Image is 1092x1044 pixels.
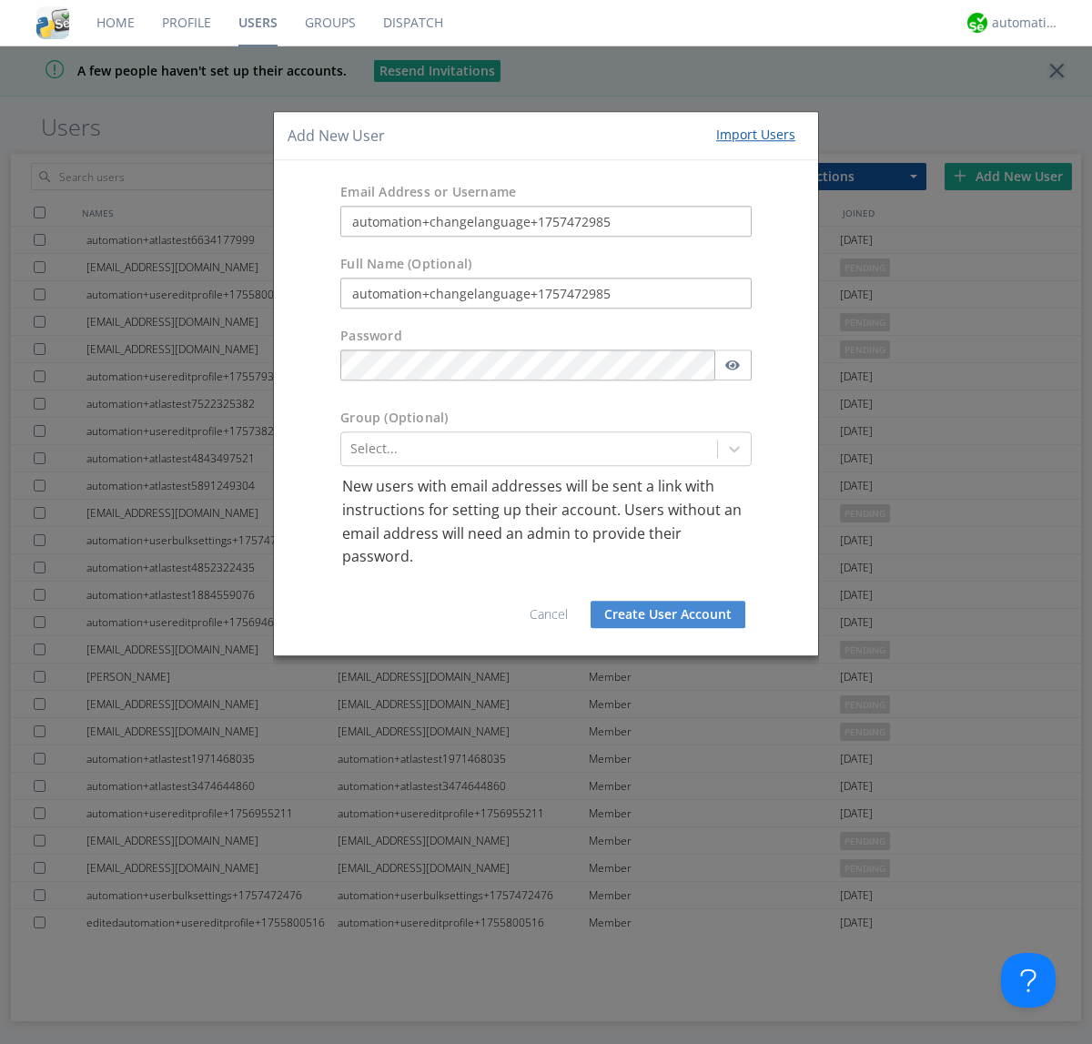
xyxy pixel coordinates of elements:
[340,279,752,309] input: Julie Appleseed
[340,184,516,202] label: Email Address or Username
[530,605,568,623] a: Cancel
[288,126,385,147] h4: Add New User
[967,13,987,33] img: d2d01cd9b4174d08988066c6d424eccd
[992,14,1060,32] div: automation+atlas
[340,410,448,428] label: Group (Optional)
[340,256,471,274] label: Full Name (Optional)
[340,328,402,346] label: Password
[716,126,795,144] div: Import Users
[36,6,69,39] img: cddb5a64eb264b2086981ab96f4c1ba7
[342,476,750,569] p: New users with email addresses will be sent a link with instructions for setting up their account...
[591,601,745,628] button: Create User Account
[340,207,752,238] input: e.g. email@address.com, Housekeeping1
